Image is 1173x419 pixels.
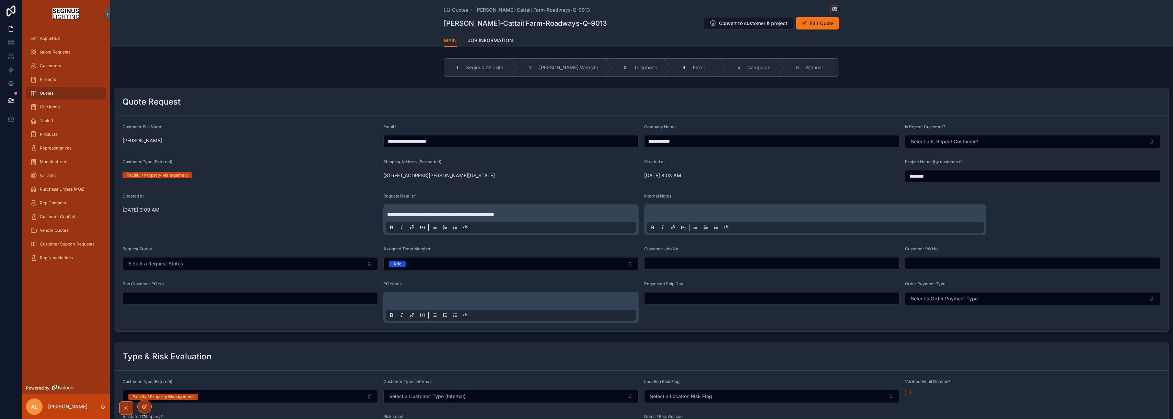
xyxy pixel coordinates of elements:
[383,246,431,251] span: Assigned Team Member
[26,142,106,154] a: Representatives
[22,382,110,394] a: Powered by
[452,7,468,13] span: Quotes
[383,172,639,179] span: [STREET_ADDRESS][PERSON_NAME][US_STATE]
[26,197,106,209] a: Rep Contacts
[132,394,194,400] div: Facility / Property Management
[26,385,49,391] span: Powered by
[40,145,71,151] span: Representatives
[468,34,513,48] a: JOB INFORMATION
[40,77,56,82] span: Projects
[466,64,503,71] span: Seginus Website
[644,281,685,286] span: Requested Ship Date
[383,281,402,286] span: PO Notes
[26,238,106,250] a: Customer Support Requests
[529,65,532,70] span: 2
[26,252,106,264] a: Rep Negotiations
[26,87,106,99] a: Quotes
[26,169,106,182] a: Variants
[40,104,60,110] span: Line Items
[26,73,106,86] a: Projects
[123,351,211,362] h2: Type & Risk Evaluation
[123,257,378,270] button: Select Button
[123,193,144,199] span: Updated at
[383,379,432,384] span: Customer Type (Internal)
[383,124,394,129] span: Email
[539,64,598,71] span: [PERSON_NAME] Website
[456,65,458,70] span: 1
[383,193,414,199] span: Request Details
[123,390,378,403] button: Select Button
[383,414,403,419] span: Risk Level
[40,63,61,69] span: Customers
[719,20,787,27] span: Convert to customer & project
[644,390,899,403] button: Select Button
[127,172,188,178] div: Facility / Property Management
[40,214,78,219] span: Customer Contacts
[26,224,106,237] a: Vendor Quotes
[905,135,1160,148] button: Select Button
[905,292,1160,305] button: Select Button
[444,37,457,44] span: MAIN
[747,64,770,71] span: Campaign
[905,281,945,286] span: Order Payment Type
[123,414,163,419] span: Validated Company?
[26,211,106,223] a: Customer Contacts
[40,118,53,123] span: Table 1
[911,295,978,302] span: Select a Order Payment Type
[905,159,960,164] span: Project Name (by customer)
[644,193,671,199] span: Internal Notes
[26,101,106,113] a: Line Items
[40,173,56,178] span: Variants
[383,159,441,164] span: Shipping Address (Formatted)
[128,260,183,267] span: Select a Request Status
[26,46,106,58] a: Quote Requests
[796,17,839,29] button: Edit Quote
[40,241,94,247] span: Customer Support Requests
[796,65,799,70] span: 6
[738,65,740,70] span: 5
[40,255,73,261] span: Rep Negotiations
[26,183,106,195] a: Purchase Orders (POs)
[644,414,683,419] span: Notes / Risk Reason
[683,65,685,70] span: 4
[40,187,84,192] span: Purchase Orders (POs)
[40,159,67,165] span: Manufacturer
[475,7,590,13] a: [PERSON_NAME]-Cattail Farm-Roadways-Q-9013
[383,390,639,403] button: Select Button
[644,159,665,164] span: Created at
[444,34,457,47] a: MAIN
[624,65,626,70] span: 3
[650,393,712,400] span: Select a Location Risk Flag
[48,403,88,410] p: [PERSON_NAME]
[383,257,639,270] button: Select Button
[123,281,165,286] span: Sub Customer PO No.
[40,132,57,137] span: Products
[644,246,680,251] span: Customer Job No.
[393,261,402,267] div: Arie
[40,200,66,206] span: Rep Contacts
[693,64,705,71] span: Email
[123,137,378,144] span: [PERSON_NAME]
[444,7,468,13] a: Quotes
[123,124,162,129] span: Customer Full Name
[644,124,676,129] span: Company Name
[26,32,106,45] a: App Setup
[905,124,945,129] span: Is Repeat Customer?
[123,96,181,107] h2: Quote Request
[26,60,106,72] a: Customers
[123,206,378,213] span: [DATE] 3:09 AM
[704,17,793,29] button: Convert to customer & project
[911,138,978,145] span: Select a Is Repeat Customer?
[644,379,680,384] span: Location Risk Flag
[40,49,70,55] span: Quote Requests
[806,64,823,71] span: Manual
[26,115,106,127] a: Table 1
[123,159,172,164] span: Customer Type (External)
[468,37,513,44] span: JOB INFORMATION
[26,156,106,168] a: Manufacturer
[644,172,899,179] span: [DATE] 8:03 AM
[40,228,68,233] span: Vendor Quotes
[389,393,466,400] span: Select a Customer Type (Internal)
[26,128,106,141] a: Products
